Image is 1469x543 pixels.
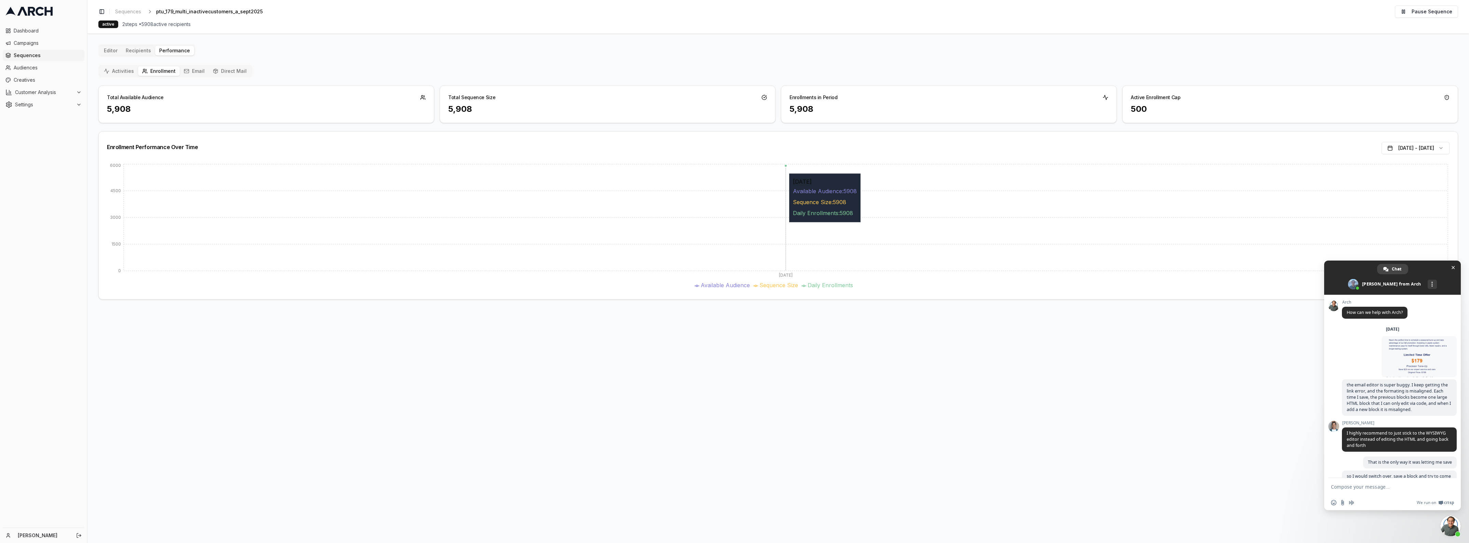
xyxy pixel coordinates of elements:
button: Pause Sequence [1395,5,1458,18]
a: Audiences [3,62,84,73]
span: Dashboard [14,27,82,34]
div: active [98,21,118,28]
textarea: Compose your message... [1331,484,1439,490]
div: Active Enrollment Cap [1131,94,1181,101]
nav: breadcrumb [112,7,274,16]
tspan: 3000 [110,215,121,220]
a: Sequences [112,7,144,16]
span: Available Audience [701,282,750,289]
span: Close chat [1450,264,1457,271]
div: 500 [1131,104,1450,115]
span: Chat [1392,264,1401,274]
span: Creatives [14,77,82,83]
button: Log out [74,531,84,540]
span: Crisp [1444,500,1454,505]
div: Total Sequence Size [448,94,495,101]
div: [DATE] [1386,327,1399,331]
div: Close chat [1440,516,1461,536]
span: Customer Analysis [15,89,73,96]
span: Send a file [1340,500,1345,505]
a: [PERSON_NAME] [18,532,69,539]
div: 5,908 [790,104,1108,115]
span: Sequences [14,52,82,59]
div: Enrollment Performance Over Time [107,144,198,150]
span: That is the only way it was letting me save [1368,459,1452,465]
button: Editor [100,46,122,55]
div: More channels [1428,280,1437,289]
button: Email [180,66,209,76]
button: [DATE] - [DATE] [1382,142,1450,154]
tspan: 4500 [110,188,121,193]
tspan: 1500 [111,241,121,247]
span: Settings [15,101,73,108]
tspan: 6000 [110,163,121,168]
a: We run onCrisp [1417,500,1454,505]
div: Enrollments in Period [790,94,838,101]
button: Enrollment [138,66,180,76]
span: Campaigns [14,40,82,47]
span: Audio message [1349,500,1354,505]
span: Sequences [115,8,141,15]
button: Direct Mail [209,66,251,76]
span: Insert an emoji [1331,500,1336,505]
a: Campaigns [3,38,84,49]
span: Daily Enrollments [808,282,853,289]
div: Total Available Audience [107,94,164,101]
span: How can we help with Arch? [1347,309,1403,315]
span: Sequence Size [759,282,798,289]
span: the email editor is super buggy. I keep getting the link error, and the formating is misaligned. ... [1347,382,1451,412]
tspan: 0 [118,268,121,273]
div: 5,908 [107,104,426,115]
span: so I would switch over, save a block and try to come back and contniue working. The last time I m... [1347,473,1451,498]
a: Dashboard [3,25,84,36]
a: Sequences [3,50,84,61]
div: 5,908 [448,104,767,115]
span: 2 steps • 5908 active recipients [122,21,191,28]
a: Creatives [3,75,84,85]
button: Customer Analysis [3,87,84,98]
div: Chat [1377,264,1408,274]
button: Activities [100,66,138,76]
button: Performance [155,46,194,55]
span: ptu_179_multi_inactivecustomers_a_sept2025 [156,8,263,15]
button: Recipients [122,46,155,55]
span: I highly recommend to just stick to the WYSIWYG editor instead of editing the HTML and going back... [1347,430,1449,448]
span: [PERSON_NAME] [1342,421,1457,425]
tspan: [DATE] [779,273,793,278]
span: We run on [1417,500,1436,505]
button: Settings [3,99,84,110]
span: Audiences [14,64,82,71]
span: Arch [1342,300,1408,305]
